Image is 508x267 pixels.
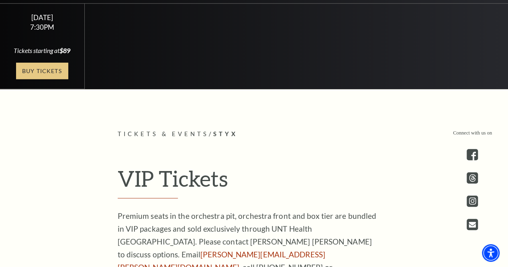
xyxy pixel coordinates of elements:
[118,130,209,137] span: Tickets & Events
[467,219,478,230] a: Open this option - open in a new tab
[482,244,500,262] div: Accessibility Menu
[453,129,492,137] p: Connect with us on
[10,13,75,22] div: [DATE]
[467,196,478,207] a: instagram - open in a new tab
[213,130,237,137] span: Styx
[467,172,478,183] a: threads.com - open in a new tab
[16,63,68,79] a: Buy Tickets
[118,129,391,139] p: /
[10,46,75,55] div: Tickets starting at
[59,47,70,54] span: $89
[118,165,391,198] h2: VIP Tickets
[10,24,75,31] div: 7:30PM
[467,149,478,160] a: facebook - open in a new tab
